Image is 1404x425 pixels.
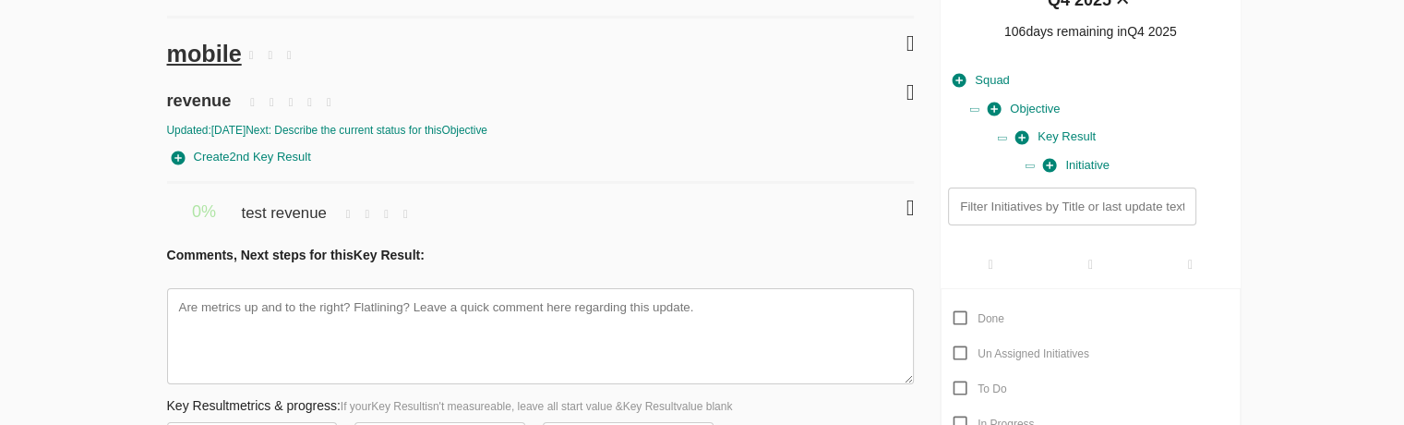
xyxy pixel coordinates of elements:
[1038,152,1114,180] button: Initiative
[167,143,316,172] button: Create2nd Key Result
[948,67,1014,95] button: Squad
[167,246,915,264] h4: Comments, Next steps for this Key Result :
[341,400,733,413] span: If your Key Result isn't measureable, leave all start value & Key Result value blank
[1015,127,1096,148] span: Key Result
[988,99,1060,120] span: Objective
[167,123,915,139] div: Updated: [DATE] Next: Describe the current status for this Objective
[1011,123,1100,152] button: Key Result
[167,396,915,415] div: Key Result metrics & progress:
[953,70,1010,91] span: Squad
[192,202,216,221] span: 0 %
[978,382,1006,395] span: To Do
[1043,155,1110,176] span: Initiative
[241,184,330,225] span: test revenue
[167,70,236,113] span: revenue
[172,147,311,168] span: Create 2nd Key Result
[167,41,242,67] span: mobile
[983,95,1064,124] button: Objective
[1004,24,1177,39] span: 106 days remaining in Q4 2025
[978,312,1004,325] span: Done
[978,347,1089,360] span: Un Assigned Initiatives
[948,188,1195,225] input: Filter Initiatives by Title or last update text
